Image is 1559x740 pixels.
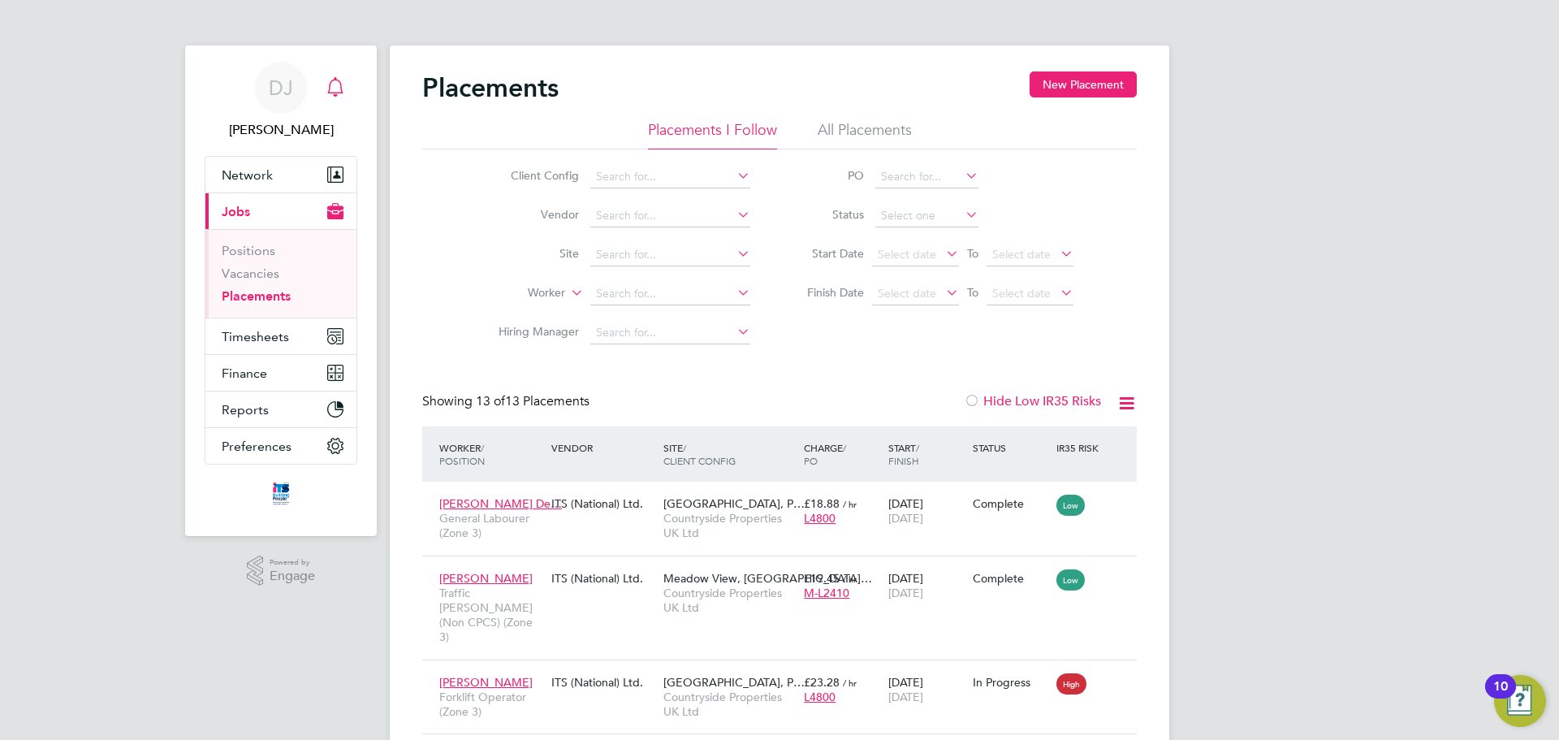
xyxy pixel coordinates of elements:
[590,322,750,344] input: Search for...
[270,556,315,569] span: Powered by
[843,677,857,689] span: / hr
[486,207,579,222] label: Vendor
[547,667,659,698] div: ITS (National) Ltd.
[659,433,800,475] div: Site
[205,157,356,193] button: Network
[663,496,805,511] span: [GEOGRAPHIC_DATA], P…
[439,571,533,586] span: [PERSON_NAME]
[888,441,919,467] span: / Finish
[804,675,840,690] span: £23.28
[875,166,978,188] input: Search for...
[884,433,969,475] div: Start
[205,392,356,427] button: Reports
[486,246,579,261] label: Site
[476,393,589,409] span: 13 Placements
[439,496,562,511] span: [PERSON_NAME] De…
[875,205,978,227] input: Select one
[973,496,1049,511] div: Complete
[486,324,579,339] label: Hiring Manager
[472,285,565,301] label: Worker
[270,481,292,507] img: itsconstruction-logo-retina.png
[804,690,836,704] span: L4800
[486,168,579,183] label: Client Config
[888,511,923,526] span: [DATE]
[590,283,750,305] input: Search for...
[222,402,269,418] span: Reports
[884,667,969,712] div: [DATE]
[969,433,1053,462] div: Status
[435,666,1137,680] a: [PERSON_NAME]Forklift Operator (Zone 3)ITS (National) Ltd.[GEOGRAPHIC_DATA], P…Countryside Proper...
[205,193,356,229] button: Jobs
[590,205,750,227] input: Search for...
[205,481,357,507] a: Go to home page
[1056,495,1085,516] span: Low
[590,244,750,266] input: Search for...
[422,393,593,410] div: Showing
[992,247,1051,262] span: Select date
[791,246,864,261] label: Start Date
[663,690,796,719] span: Countryside Properties UK Ltd
[222,329,289,344] span: Timesheets
[222,366,267,381] span: Finance
[222,266,279,281] a: Vacancies
[222,243,275,258] a: Positions
[888,690,923,704] span: [DATE]
[222,439,292,454] span: Preferences
[964,393,1101,409] label: Hide Low IR35 Risks
[205,229,356,318] div: Jobs
[791,285,864,300] label: Finish Date
[547,488,659,519] div: ITS (National) Ltd.
[222,167,273,183] span: Network
[818,120,912,149] li: All Placements
[269,77,293,98] span: DJ
[270,569,315,583] span: Engage
[804,511,836,526] span: L4800
[422,71,559,104] h2: Placements
[973,675,1049,690] div: In Progress
[547,563,659,594] div: ITS (National) Ltd.
[878,286,936,301] span: Select date
[663,511,796,540] span: Countryside Properties UK Ltd
[1056,569,1085,591] span: Low
[663,675,805,690] span: [GEOGRAPHIC_DATA], P…
[884,563,969,608] div: [DATE]
[205,120,357,140] span: Don Jeater
[222,204,250,219] span: Jobs
[804,586,849,600] span: M-L2410
[590,166,750,188] input: Search for...
[804,441,846,467] span: / PO
[547,433,659,462] div: Vendor
[962,282,983,303] span: To
[804,496,840,511] span: £18.88
[663,586,796,615] span: Countryside Properties UK Ltd
[205,62,357,140] a: DJ[PERSON_NAME]
[663,441,736,467] span: / Client Config
[439,690,543,719] span: Forklift Operator (Zone 3)
[888,586,923,600] span: [DATE]
[962,243,983,264] span: To
[205,318,356,354] button: Timesheets
[800,433,884,475] div: Charge
[843,498,857,510] span: / hr
[439,586,543,645] span: Traffic [PERSON_NAME] (Non CPCS) (Zone 3)
[247,556,316,586] a: Powered byEngage
[205,355,356,391] button: Finance
[884,488,969,534] div: [DATE]
[973,571,1049,586] div: Complete
[222,288,291,304] a: Placements
[1030,71,1137,97] button: New Placement
[791,207,864,222] label: Status
[439,511,543,540] span: General Labourer (Zone 3)
[185,45,377,536] nav: Main navigation
[1052,433,1108,462] div: IR35 Risk
[648,120,777,149] li: Placements I Follow
[1494,675,1546,727] button: Open Resource Center, 10 new notifications
[205,428,356,464] button: Preferences
[435,433,547,475] div: Worker
[435,562,1137,576] a: [PERSON_NAME]Traffic [PERSON_NAME] (Non CPCS) (Zone 3)ITS (National) Ltd.Meadow View, [GEOGRAPHIC...
[843,573,857,585] span: / hr
[435,487,1137,501] a: [PERSON_NAME] De…General Labourer (Zone 3)ITS (National) Ltd.[GEOGRAPHIC_DATA], P…Countryside Pro...
[439,675,533,690] span: [PERSON_NAME]
[1056,673,1086,695] span: High
[804,571,840,586] span: £19.45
